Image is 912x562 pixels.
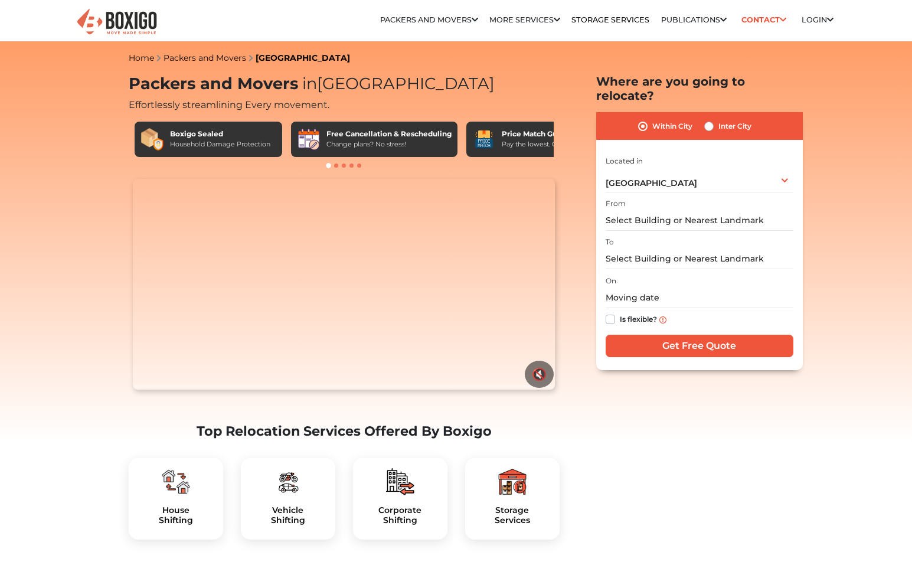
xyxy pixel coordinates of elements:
div: Free Cancellation & Rescheduling [326,129,452,139]
img: Free Cancellation & Rescheduling [297,128,321,151]
img: Boxigo [76,8,158,37]
a: CorporateShifting [362,505,438,525]
input: Select Building or Nearest Landmark [606,249,793,269]
a: Publications [661,15,727,24]
h5: Storage Services [475,505,550,525]
a: Home [129,53,154,63]
div: Price Match Guarantee [502,129,591,139]
div: Pay the lowest. Guaranteed! [502,139,591,149]
button: 🔇 [525,361,554,388]
a: StorageServices [475,505,550,525]
label: To [606,237,614,247]
a: [GEOGRAPHIC_DATA] [256,53,350,63]
h1: Packers and Movers [129,74,560,94]
label: Located in [606,156,643,166]
h2: Where are you going to relocate? [596,74,803,103]
span: in [302,74,317,93]
h2: Top Relocation Services Offered By Boxigo [129,423,560,439]
label: From [606,198,626,209]
span: Effortlessly streamlining Every movement. [129,99,329,110]
span: [GEOGRAPHIC_DATA] [606,178,697,188]
h5: Vehicle Shifting [250,505,326,525]
a: Login [802,15,833,24]
div: Household Damage Protection [170,139,270,149]
img: Boxigo Sealed [140,128,164,151]
a: Packers and Movers [164,53,246,63]
input: Get Free Quote [606,335,793,357]
span: [GEOGRAPHIC_DATA] [298,74,495,93]
div: Boxigo Sealed [170,129,270,139]
a: Packers and Movers [380,15,478,24]
a: Contact [738,11,790,29]
label: Is flexible? [620,312,657,325]
a: Storage Services [571,15,649,24]
h5: Corporate Shifting [362,505,438,525]
a: HouseShifting [138,505,214,525]
label: Inter City [718,119,751,133]
input: Select Building or Nearest Landmark [606,210,793,231]
label: On [606,276,616,286]
label: Within City [652,119,692,133]
img: boxigo_packers_and_movers_plan [498,468,527,496]
a: More services [489,15,560,24]
img: boxigo_packers_and_movers_plan [274,468,302,496]
img: boxigo_packers_and_movers_plan [162,468,190,496]
img: Price Match Guarantee [472,128,496,151]
input: Moving date [606,287,793,308]
img: boxigo_packers_and_movers_plan [386,468,414,496]
a: VehicleShifting [250,505,326,525]
img: info [659,316,666,324]
div: Change plans? No stress! [326,139,452,149]
video: Your browser does not support the video tag. [133,179,555,390]
h5: House Shifting [138,505,214,525]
